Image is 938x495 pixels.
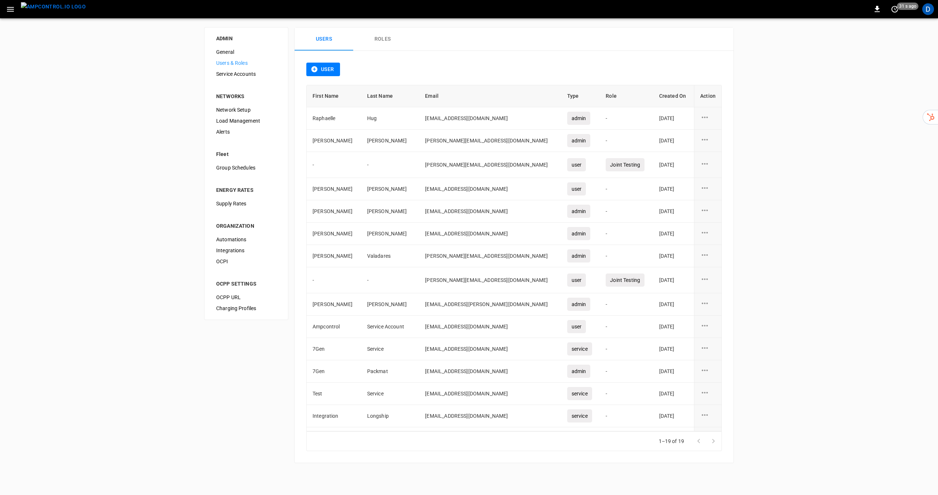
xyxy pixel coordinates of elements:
[700,250,716,261] div: user action options
[700,206,716,217] div: user action options
[567,205,591,218] div: admin
[567,249,591,263] div: admin
[653,200,694,223] td: [DATE]
[216,222,276,230] div: ORGANIZATION
[561,85,600,107] th: Type
[419,223,561,245] td: [EMAIL_ADDRESS][DOMAIN_NAME]
[600,427,653,450] td: -
[653,223,694,245] td: [DATE]
[307,223,361,245] td: [PERSON_NAME]
[216,186,276,194] div: ENERGY RATES
[361,383,420,405] td: Service
[600,383,653,405] td: -
[653,130,694,152] td: [DATE]
[419,360,561,383] td: [EMAIL_ADDRESS][DOMAIN_NAME]
[419,383,561,405] td: [EMAIL_ADDRESS][DOMAIN_NAME]
[600,200,653,223] td: -
[353,27,412,51] button: Roles
[216,236,276,243] span: Automations
[210,245,282,256] div: Integrations
[600,338,653,360] td: -
[419,200,561,223] td: [EMAIL_ADDRESS][DOMAIN_NAME]
[567,409,592,423] div: service
[210,46,282,57] div: General
[567,227,591,240] div: admin
[210,57,282,68] div: Users & Roles
[419,267,561,293] td: [PERSON_NAME][EMAIL_ADDRESS][DOMAIN_NAME]
[216,305,276,312] span: Charging Profiles
[700,275,716,286] div: user action options
[216,93,276,100] div: NETWORKS
[600,178,653,200] td: -
[21,2,86,11] img: ampcontrol.io logo
[600,293,653,316] td: -
[700,113,716,124] div: user action options
[216,48,276,56] span: General
[361,107,420,130] td: Hug
[210,234,282,245] div: Automations
[600,85,653,107] th: Role
[600,245,653,267] td: -
[419,338,561,360] td: [EMAIL_ADDRESS][DOMAIN_NAME]
[361,130,420,152] td: [PERSON_NAME]
[653,85,694,107] th: Created On
[419,152,561,178] td: [PERSON_NAME][EMAIL_ADDRESS][DOMAIN_NAME]
[700,183,716,194] div: user action options
[216,150,276,158] div: Fleet
[419,293,561,316] td: [EMAIL_ADDRESS][PERSON_NAME][DOMAIN_NAME]
[659,438,684,445] p: 1–19 of 19
[216,280,276,287] div: OCPP SETTINGS
[361,316,420,338] td: Service Account
[307,405,361,427] td: Integration
[216,247,276,254] span: Integrations
[606,158,645,171] div: Joint Testing
[361,293,420,316] td: [PERSON_NAME]
[295,27,353,51] button: Users
[653,152,694,178] td: [DATE]
[889,3,901,15] button: set refresh interval
[361,405,420,427] td: Longship
[216,258,276,265] span: OCPI
[419,85,561,107] th: Email
[361,360,420,383] td: Packmat
[216,117,276,125] span: Load Management
[306,63,340,76] button: User
[216,128,276,136] span: Alerts
[600,223,653,245] td: -
[216,164,276,172] span: Group Schedules
[419,130,561,152] td: [PERSON_NAME][EMAIL_ADDRESS][DOMAIN_NAME]
[700,159,716,170] div: user action options
[653,405,694,427] td: [DATE]
[700,388,716,399] div: user action options
[210,198,282,209] div: Supply Rates
[653,316,694,338] td: [DATE]
[653,427,694,450] td: [DATE]
[307,107,361,130] td: Raphaelle
[307,200,361,223] td: [PERSON_NAME]
[700,410,716,421] div: user action options
[897,3,919,10] span: 31 s ago
[307,245,361,267] td: [PERSON_NAME]
[567,298,591,311] div: admin
[361,178,420,200] td: [PERSON_NAME]
[210,292,282,303] div: OCPP URL
[210,126,282,137] div: Alerts
[307,85,361,107] th: First Name
[567,320,586,333] div: user
[600,130,653,152] td: -
[361,223,420,245] td: [PERSON_NAME]
[653,107,694,130] td: [DATE]
[307,152,361,178] td: -
[700,343,716,354] div: user action options
[567,365,591,378] div: admin
[700,228,716,239] div: user action options
[361,200,420,223] td: [PERSON_NAME]
[216,200,276,208] span: Supply Rates
[210,256,282,267] div: OCPI
[567,387,592,400] div: service
[216,106,276,114] span: Network Setup
[419,427,561,450] td: [EMAIL_ADDRESS][DOMAIN_NAME]
[922,3,934,15] div: profile-icon
[307,360,361,383] td: 7Gen
[210,104,282,115] div: Network Setup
